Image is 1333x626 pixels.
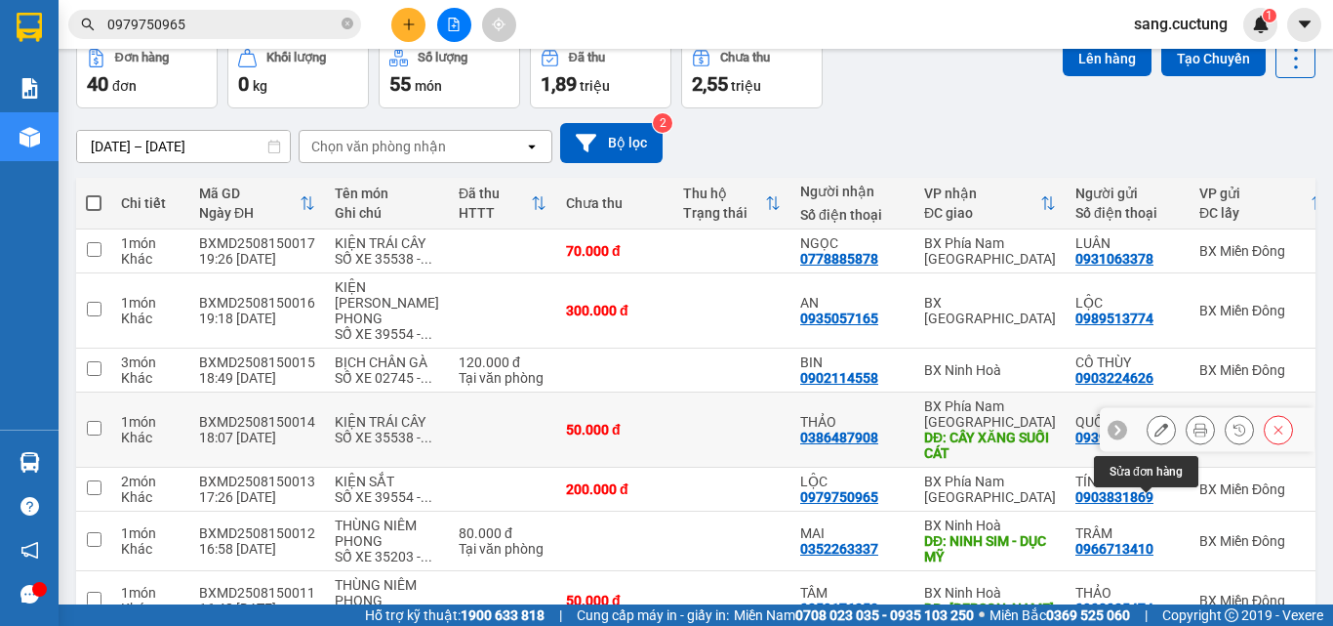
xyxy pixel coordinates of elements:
[115,51,169,64] div: Đơn hàng
[990,605,1130,626] span: Miền Bắc
[580,78,610,94] span: triệu
[10,107,102,145] b: 339 Đinh Bộ Lĩnh, P26
[199,474,315,489] div: BXMD2508150013
[1075,525,1180,541] div: TRÂM
[335,430,439,445] div: SỐ XE 35538 - 0918890605
[10,10,283,47] li: Cúc Tùng
[418,51,467,64] div: Số lượng
[924,474,1056,505] div: BX Phía Nam [GEOGRAPHIC_DATA]
[1075,541,1153,557] div: 0966713410
[121,355,180,370] div: 3 món
[1118,12,1243,36] span: sang.cuctung
[391,8,425,42] button: plus
[199,311,315,326] div: 19:18 [DATE]
[1075,585,1180,601] div: THẢO
[266,51,326,64] div: Khối lượng
[569,51,605,64] div: Đã thu
[566,422,664,438] div: 50.000 đ
[1075,186,1180,201] div: Người gửi
[566,303,664,318] div: 300.000 đ
[1075,370,1153,386] div: 0903224626
[1252,16,1270,33] img: icon-new-feature
[389,72,411,96] span: 55
[800,370,878,386] div: 0902114558
[421,326,432,342] span: ...
[199,186,300,201] div: Mã GD
[238,72,249,96] span: 0
[121,585,180,601] div: 1 món
[492,18,505,31] span: aim
[121,430,180,445] div: Khác
[199,251,315,267] div: 19:26 [DATE]
[135,83,260,147] li: VP BX Phía Nam [GEOGRAPHIC_DATA]
[1075,414,1180,430] div: QUỐC
[121,195,180,211] div: Chi tiết
[1075,295,1180,311] div: LỘC
[559,605,562,626] span: |
[1075,235,1180,251] div: LUÂN
[199,541,315,557] div: 16:58 [DATE]
[924,295,1056,326] div: BX [GEOGRAPHIC_DATA]
[1199,186,1311,201] div: VP gửi
[199,525,315,541] div: BXMD2508150012
[1266,9,1272,22] span: 1
[199,585,315,601] div: BXMD2508150011
[227,38,369,108] button: Khối lượng0kg
[800,235,905,251] div: NGỌC
[199,430,315,445] div: 18:07 [DATE]
[121,525,180,541] div: 1 món
[335,370,439,386] div: SỐ XE 02745 - 0936308309
[1199,362,1326,378] div: BX Miền Đông
[199,205,300,221] div: Ngày ĐH
[1063,41,1151,76] button: Lên hàng
[20,127,40,147] img: warehouse-icon
[1075,311,1153,326] div: 0989513774
[530,38,671,108] button: Đã thu1,89 triệu
[720,51,770,64] div: Chưa thu
[335,205,439,221] div: Ghi chú
[1287,8,1321,42] button: caret-down
[335,186,439,201] div: Tên món
[566,593,664,608] div: 50.000 đ
[1075,251,1153,267] div: 0931063378
[800,601,878,616] div: 0359176353
[199,295,315,311] div: BXMD2508150016
[1161,41,1266,76] button: Tạo Chuyến
[1225,608,1238,622] span: copyright
[979,611,985,619] span: ⚪️
[199,355,315,370] div: BXMD2508150015
[1075,205,1180,221] div: Số điện thoại
[924,362,1056,378] div: BX Ninh Hoà
[800,414,905,430] div: THẢO
[402,18,416,31] span: plus
[524,139,540,154] svg: open
[800,430,878,445] div: 0386487908
[1094,456,1198,487] div: Sửa đơn hàng
[20,78,40,99] img: solution-icon
[673,178,790,230] th: Toggle SortBy
[459,186,531,201] div: Đã thu
[566,243,664,259] div: 70.000 đ
[415,78,442,94] span: món
[1199,243,1326,259] div: BX Miền Đông
[107,14,338,35] input: Tìm tên, số ĐT hoặc mã đơn
[924,585,1056,601] div: BX Ninh Hoà
[1075,355,1180,370] div: CÔ THÙY
[800,474,905,489] div: LỘC
[800,251,878,267] div: 0778885878
[421,251,432,267] span: ...
[342,18,353,29] span: close-circle
[121,235,180,251] div: 1 món
[800,541,878,557] div: 0352263337
[653,113,672,133] sup: 2
[1145,605,1148,626] span: |
[10,108,23,122] span: environment
[924,430,1056,461] div: DĐ: CÂY XĂNG SUỐI CÁT
[121,489,180,505] div: Khác
[800,525,905,541] div: MAI
[459,370,546,386] div: Tại văn phòng
[1263,9,1276,22] sup: 1
[459,205,531,221] div: HTTT
[335,414,439,430] div: KIỆN TRÁI CÂY
[566,195,664,211] div: Chưa thu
